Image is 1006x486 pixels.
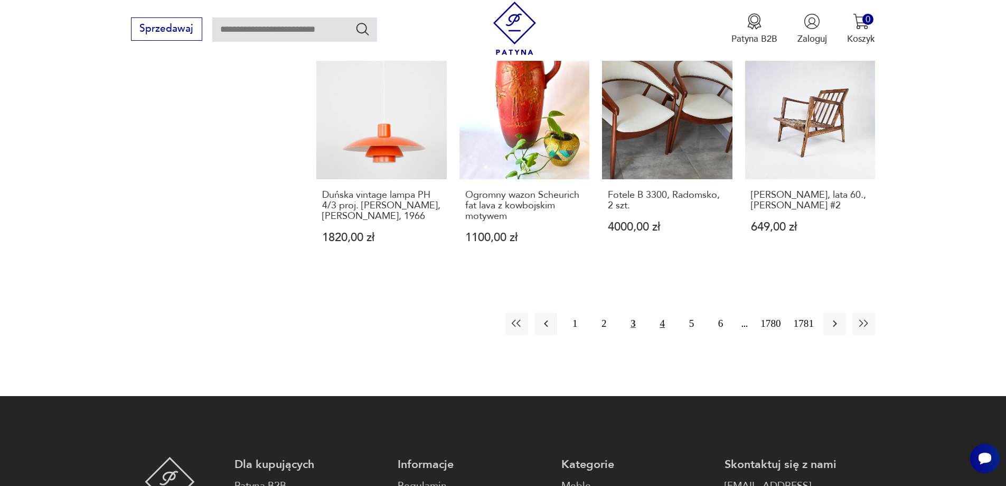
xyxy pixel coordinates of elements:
p: Zaloguj [797,33,827,45]
button: 1 [563,313,586,335]
h3: Ogromny wazon Scheurich fat lava z kowbojskim motywem [465,190,584,222]
button: 2 [593,313,615,335]
a: Ogromny wazon Scheurich fat lava z kowbojskim motywemOgromny wazon Scheurich fat lava z kowbojski... [459,49,590,268]
h3: Fotele B 3300, Radomsko, 2 szt. [608,190,727,212]
p: Informacje [398,457,548,472]
img: Ikona koszyka [853,13,869,30]
a: Fotele B 3300, Radomsko, 2 szt.Fotele B 3300, Radomsko, 2 szt.4000,00 zł [602,49,732,268]
button: 5 [680,313,703,335]
button: Patyna B2B [731,13,777,45]
p: 4000,00 zł [608,222,727,233]
button: Sprzedawaj [131,17,202,41]
button: 6 [709,313,732,335]
a: Ikona medaluPatyna B2B [731,13,777,45]
img: Patyna - sklep z meblami i dekoracjami vintage [488,2,541,55]
button: 0Koszyk [847,13,875,45]
a: Duńska vintage lampa PH 4/3 proj. Poul Henningsen, Louis Poulsen, 1966Duńska vintage lampa PH 4/3... [316,49,447,268]
p: 1100,00 zł [465,232,584,243]
h3: [PERSON_NAME], lata 60., [PERSON_NAME] #2 [751,190,870,212]
p: Koszyk [847,33,875,45]
button: 1780 [757,313,784,335]
p: 1820,00 zł [322,232,441,243]
button: Zaloguj [797,13,827,45]
button: 4 [651,313,674,335]
img: Ikonka użytkownika [804,13,820,30]
iframe: Smartsupp widget button [970,444,1000,473]
img: Ikona medalu [746,13,763,30]
p: Skontaktuj się z nami [725,457,875,472]
p: Kategorie [561,457,712,472]
p: 649,00 zł [751,222,870,233]
button: 1781 [791,313,817,335]
h3: Duńska vintage lampa PH 4/3 proj. [PERSON_NAME], [PERSON_NAME], 1966 [322,190,441,222]
a: Fotel Stefan, lata 60., Zenon Bączyk #2[PERSON_NAME], lata 60., [PERSON_NAME] #2649,00 zł [745,49,876,268]
div: 0 [862,14,873,25]
a: Sprzedawaj [131,25,202,34]
button: Szukaj [355,21,370,36]
button: 3 [622,313,644,335]
p: Dla kupujących [234,457,385,472]
p: Patyna B2B [731,33,777,45]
